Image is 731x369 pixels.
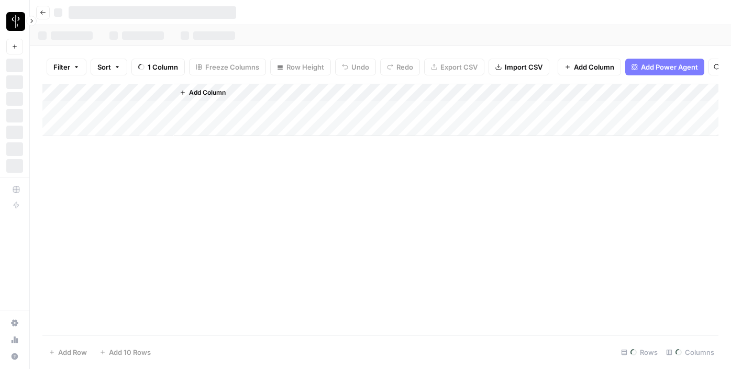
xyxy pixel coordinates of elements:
span: Row Height [286,62,324,72]
button: Add Row [42,344,93,361]
button: Add Power Agent [625,59,704,75]
span: Add Column [574,62,614,72]
a: Usage [6,331,23,348]
button: Add Column [558,59,621,75]
button: Help + Support [6,348,23,365]
span: Import CSV [505,62,542,72]
button: Sort [91,59,127,75]
span: Add Row [58,347,87,357]
span: Add Column [189,88,226,97]
button: Add 10 Rows [93,344,157,361]
button: Workspace: LP Production Workloads [6,8,23,35]
span: Filter [53,62,70,72]
span: Redo [396,62,413,72]
img: LP Production Workloads Logo [6,12,25,31]
span: Sort [97,62,111,72]
a: Settings [6,315,23,331]
span: Export CSV [440,62,478,72]
button: 1 Column [131,59,185,75]
span: Add Power Agent [641,62,698,72]
button: Export CSV [424,59,484,75]
button: Undo [335,59,376,75]
button: Import CSV [489,59,549,75]
button: Redo [380,59,420,75]
span: 1 Column [148,62,178,72]
span: Freeze Columns [205,62,259,72]
button: Row Height [270,59,331,75]
button: Add Column [175,86,230,99]
span: Undo [351,62,369,72]
div: Columns [662,344,718,361]
div: Rows [617,344,662,361]
button: Filter [47,59,86,75]
button: Freeze Columns [189,59,266,75]
span: Add 10 Rows [109,347,151,357]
